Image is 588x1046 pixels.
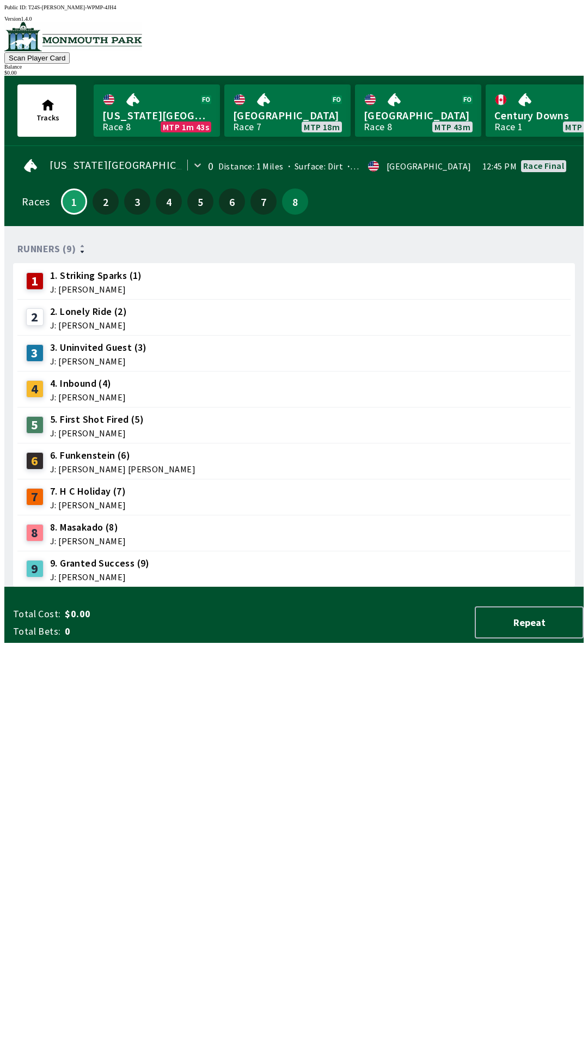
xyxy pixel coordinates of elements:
div: 8 [26,524,44,542]
span: J: [PERSON_NAME] [50,429,144,437]
button: 6 [219,188,245,215]
div: Public ID: [4,4,584,10]
span: 6 [222,198,242,205]
span: Repeat [485,616,574,629]
button: 8 [282,188,308,215]
span: J: [PERSON_NAME] [50,285,142,294]
button: Scan Player Card [4,52,70,64]
span: [GEOGRAPHIC_DATA] [364,108,473,123]
span: J: [PERSON_NAME] [50,357,147,366]
span: Total Cost: [13,607,60,621]
div: Races [22,197,50,206]
div: 0 [208,162,213,171]
div: 1 [26,272,44,290]
span: Track Condition: Fast [343,161,437,172]
span: 2. Lonely Ride (2) [50,305,127,319]
span: MTP 43m [434,123,470,131]
span: MTP 1m 43s [163,123,209,131]
span: [US_STATE][GEOGRAPHIC_DATA] [50,161,212,169]
div: Race 1 [494,123,523,131]
div: Race 8 [364,123,392,131]
span: 4 [158,198,179,205]
span: T24S-[PERSON_NAME]-WPMP-4JH4 [28,4,117,10]
span: 7. H C Holiday (7) [50,484,126,498]
div: Runners (9) [17,244,571,254]
div: 9 [26,560,44,577]
span: 3. Uninvited Guest (3) [50,340,147,355]
span: [GEOGRAPHIC_DATA] [233,108,342,123]
span: 1. Striking Sparks (1) [50,269,142,283]
span: 5 [190,198,211,205]
span: 8 [285,198,305,205]
span: 4. Inbound (4) [50,376,126,391]
a: [GEOGRAPHIC_DATA]Race 7MTP 18m [224,84,351,137]
div: Race 8 [102,123,131,131]
div: 7 [26,488,44,506]
span: Distance: 1 Miles [218,161,284,172]
div: 2 [26,308,44,326]
a: [US_STATE][GEOGRAPHIC_DATA]Race 8MTP 1m 43s [94,84,220,137]
button: 7 [250,188,277,215]
button: Repeat [475,606,584,638]
div: 4 [26,380,44,398]
span: J: [PERSON_NAME] [50,393,126,402]
div: [GEOGRAPHIC_DATA] [387,162,471,171]
div: $ 0.00 [4,70,584,76]
span: 3 [127,198,148,205]
span: 5. First Shot Fired (5) [50,412,144,427]
span: Tracks [36,113,59,123]
div: 3 [26,344,44,362]
button: 2 [93,188,119,215]
button: 1 [61,188,87,215]
button: Tracks [17,84,76,137]
button: 4 [156,188,182,215]
span: Surface: Dirt [284,161,344,172]
div: Race 7 [233,123,261,131]
button: 3 [124,188,150,215]
span: 0 [65,625,236,638]
span: 8. Masakado (8) [50,520,126,534]
span: J: [PERSON_NAME] [50,537,126,545]
span: $0.00 [65,607,236,621]
span: Runners (9) [17,245,76,253]
span: J: [PERSON_NAME] [PERSON_NAME] [50,465,195,473]
div: Version 1.4.0 [4,16,584,22]
span: MTP 18m [304,123,340,131]
span: 2 [95,198,116,205]
div: 6 [26,452,44,470]
div: Race final [523,161,564,170]
span: 7 [253,198,274,205]
div: 5 [26,416,44,434]
span: 9. Granted Success (9) [50,556,150,570]
span: 6. Funkenstein (6) [50,448,195,463]
span: J: [PERSON_NAME] [50,573,150,581]
img: venue logo [4,22,142,51]
span: [US_STATE][GEOGRAPHIC_DATA] [102,108,211,123]
span: Total Bets: [13,625,60,638]
span: 12:45 PM [482,162,517,171]
span: 1 [65,199,83,204]
span: J: [PERSON_NAME] [50,321,127,330]
span: J: [PERSON_NAME] [50,501,126,509]
a: [GEOGRAPHIC_DATA]Race 8MTP 43m [355,84,481,137]
button: 5 [187,188,213,215]
div: Balance [4,64,584,70]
